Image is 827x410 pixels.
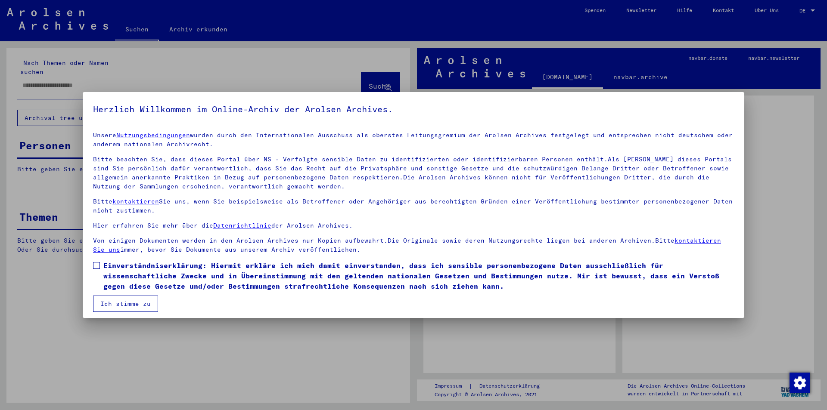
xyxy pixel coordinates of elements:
div: Zustimmung ändern [789,372,810,393]
a: Nutzungsbedingungen [116,131,190,139]
span: Einverständniserklärung: Hiermit erkläre ich mich damit einverstanden, dass ich sensible personen... [103,260,734,291]
p: Hier erfahren Sie mehr über die der Arolsen Archives. [93,221,734,230]
p: Unsere wurden durch den Internationalen Ausschuss als oberstes Leitungsgremium der Arolsen Archiv... [93,131,734,149]
h5: Herzlich Willkommen im Online-Archiv der Arolsen Archives. [93,102,734,116]
a: kontaktieren [112,197,159,205]
a: Datenrichtlinie [213,222,271,229]
p: Von einigen Dokumenten werden in den Arolsen Archives nur Kopien aufbewahrt.Die Originale sowie d... [93,236,734,254]
p: Bitte Sie uns, wenn Sie beispielsweise als Betroffener oder Angehöriger aus berechtigten Gründen ... [93,197,734,215]
img: Zustimmung ändern [790,373,810,393]
p: Bitte beachten Sie, dass dieses Portal über NS - Verfolgte sensible Daten zu identifizierten oder... [93,155,734,191]
button: Ich stimme zu [93,296,158,312]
